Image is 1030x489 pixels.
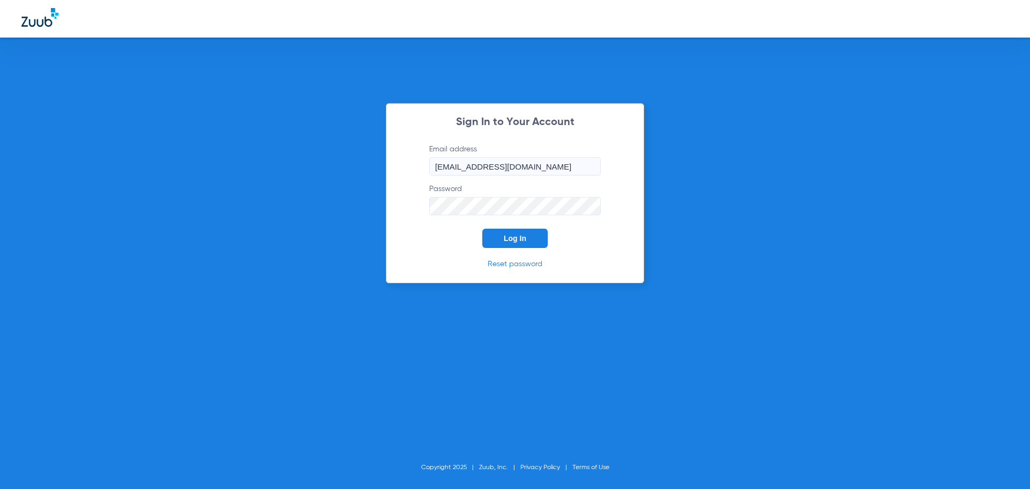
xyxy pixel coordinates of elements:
[429,184,601,215] label: Password
[976,437,1030,489] iframe: Chat Widget
[482,229,548,248] button: Log In
[429,144,601,176] label: Email address
[429,157,601,176] input: Email address
[520,464,560,471] a: Privacy Policy
[572,464,609,471] a: Terms of Use
[479,462,520,473] li: Zuub, Inc.
[504,234,526,243] span: Log In
[421,462,479,473] li: Copyright 2025
[429,197,601,215] input: Password
[413,117,617,128] h2: Sign In to Your Account
[488,260,542,268] a: Reset password
[21,8,58,27] img: Zuub Logo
